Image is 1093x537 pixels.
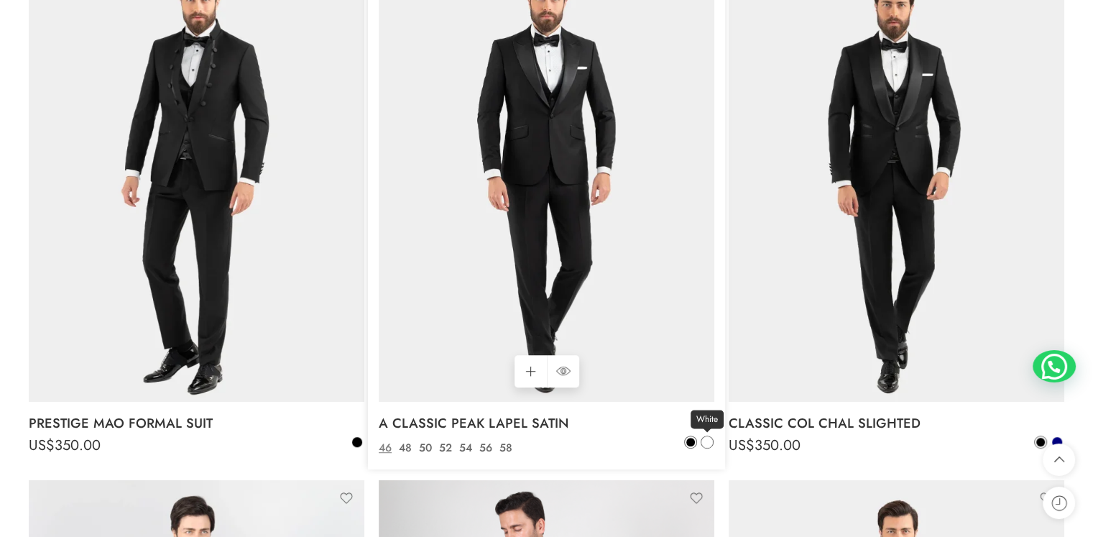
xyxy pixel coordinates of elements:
[691,410,724,429] span: White
[379,435,405,456] span: US$
[729,435,801,456] bdi: 350.00
[1034,436,1047,449] a: Black
[351,436,364,449] a: Black
[379,409,714,438] a: A CLASSIC PEAK LAPEL SATIN
[375,440,395,456] a: 46
[415,440,435,456] a: 50
[476,440,496,456] a: 56
[29,435,55,456] span: US$
[29,409,364,438] a: PRESTIGE MAO FORMAL SUIT
[701,436,714,449] a: White
[379,435,451,456] bdi: 350.00
[29,435,101,456] bdi: 350.00
[435,440,456,456] a: 52
[395,440,415,456] a: 48
[547,355,579,387] a: QUICK SHOP
[496,440,516,456] a: 58
[729,435,755,456] span: US$
[729,409,1064,438] a: CLASSIC COL CHAL SLIGHTED
[456,440,476,456] a: 54
[1051,436,1064,449] a: Navy
[515,355,547,387] a: Select options for “A CLASSIC PEAK LAPEL SATIN”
